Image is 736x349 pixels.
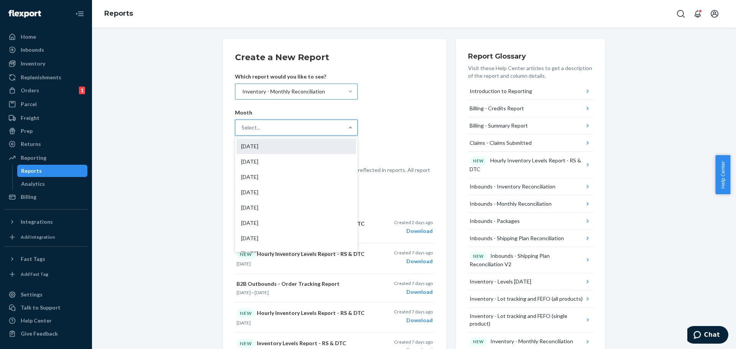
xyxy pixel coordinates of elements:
p: Month [235,109,358,116]
div: Introduction to Reporting [470,87,532,95]
div: Parcel [21,100,37,108]
button: Open Search Box [673,6,688,21]
div: Give Feedback [21,330,58,338]
a: Parcel [5,98,87,110]
h2: Create a New Report [235,51,434,64]
div: Inventory - Monthly Reconciliation [470,337,573,346]
time: [DATE] [237,261,251,267]
div: Inventory - Lot tracking and FEFO (single product) [470,312,584,328]
div: NEW [237,308,255,318]
div: Returns [21,140,41,148]
div: Inventory - Monthly Reconciliation [242,88,325,95]
a: Analytics [17,178,88,190]
div: NEW [237,249,255,259]
time: [DATE] [237,320,251,326]
button: Inbounds - Packages [468,213,593,230]
button: Inbounds - Inventory Reconciliation [468,178,593,195]
a: Help Center [5,315,87,327]
div: Download [394,316,433,324]
div: [DATE] [237,154,356,169]
div: Home [21,33,36,41]
p: NEW [473,253,484,259]
button: NEWInbounds - Shipping Plan Reconciliation V2 [468,247,593,274]
button: Close Navigation [72,6,87,21]
div: [DATE] [237,139,356,154]
button: B2B Outbounds - Order Tracking Report[DATE]—[DATE]Created 7 days agoDownload [235,274,434,302]
span: Help Center [715,155,730,194]
a: Inventory [5,57,87,70]
a: Prep [5,125,87,137]
p: B2B Outbounds - Order Tracking Report [237,280,366,288]
p: NEW [473,158,484,164]
div: [DATE] [237,215,356,231]
button: Introduction to Reporting [468,83,593,100]
div: Inventory [21,60,45,67]
div: Help Center [21,317,52,324]
a: Billing [5,191,87,203]
div: Inventory - Lot tracking and FEFO (all products) [470,295,583,303]
div: Select... [242,124,260,131]
p: Created 7 days ago [394,280,433,287]
button: Inbounds - Monthly Reconciliation [468,195,593,213]
div: [DATE] [237,231,356,246]
a: Reporting [5,152,87,164]
button: Open notifications [690,6,705,21]
div: Prep [21,127,33,135]
div: Reports [21,167,42,175]
p: Visit these Help Center articles to get a description of the report and column details. [468,64,593,80]
div: Integrations [21,218,53,226]
button: Give Feedback [5,328,87,340]
button: Fast Tags [5,253,87,265]
button: Inventory - Lot tracking and FEFO (all products) [468,290,593,308]
div: [DATE] [237,169,356,185]
div: Settings [21,291,43,298]
div: Download [394,257,433,265]
div: Fast Tags [21,255,45,263]
a: Freight [5,112,87,124]
button: Inventory - Levels [DATE] [468,273,593,290]
button: Talk to Support [5,301,87,314]
div: Inventory - Levels [DATE] [470,278,531,285]
a: Inbounds [5,44,87,56]
div: Inbounds - Packages [470,217,520,225]
a: Reports [17,165,88,177]
div: Billing [21,193,36,201]
div: Download [394,288,433,296]
iframe: Opens a widget where you can chat to one of our agents [687,326,728,345]
a: Reports [104,9,133,18]
button: NEWHourly Inventory Levels Report - RS & DTC [468,152,593,178]
p: NEW [473,339,484,345]
div: Claims - Claims Submitted [470,139,532,147]
p: — [237,289,366,296]
button: Inventory - Lot tracking and FEFO (single product) [468,308,593,333]
div: Talk to Support [21,304,61,311]
button: NEWHourly Inventory Levels Report - RS & DTC[DATE]Created 7 days agoDownload [235,243,434,274]
div: 1 [79,87,85,94]
div: Inbounds - Shipping Plan Reconciliation [470,234,564,242]
p: Created 7 days ago [394,308,433,315]
div: Inbounds - Shipping Plan Reconciliation V2 [470,252,584,269]
div: Inbounds [21,46,44,54]
p: Created 2 days ago [394,219,433,226]
div: Add Integration [21,234,55,240]
button: Open account menu [707,6,722,21]
a: Add Integration [5,231,87,243]
div: NEW [237,339,255,348]
img: Flexport logo [8,10,41,18]
div: Billing - Summary Report [470,122,528,129]
div: [DATE] [237,200,356,215]
div: Orders [21,87,39,94]
button: Billing - Summary Report [468,117,593,134]
p: Created 7 days ago [394,249,433,256]
p: Created 7 days ago [394,339,433,345]
div: Analytics [21,180,45,188]
div: [DATE] [237,246,356,261]
div: Inbounds - Monthly Reconciliation [470,200,552,208]
h3: Report Glossary [468,51,593,61]
div: Download [394,227,433,235]
button: Inbounds - Shipping Plan Reconciliation [468,230,593,247]
div: Hourly Inventory Levels Report - RS & DTC [470,156,584,173]
button: Billing - Credits Report [468,100,593,117]
a: Home [5,31,87,43]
